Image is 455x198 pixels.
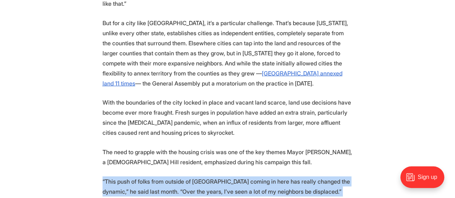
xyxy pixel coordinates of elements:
p: The need to grapple with the housing crisis was one of the key themes Mayor [PERSON_NAME], a [DEM... [103,147,353,167]
iframe: portal-trigger [394,163,455,198]
p: But for a city like [GEOGRAPHIC_DATA], it’s a particular challenge. That’s because [US_STATE], un... [103,18,353,88]
p: With the boundaries of the city locked in place and vacant land scarce, land use decisions have b... [103,97,353,138]
p: “This push of folks from outside of [GEOGRAPHIC_DATA] coming in here has really changed the dynam... [103,176,353,197]
a: [GEOGRAPHIC_DATA] annexed land 11 times [103,70,342,87]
